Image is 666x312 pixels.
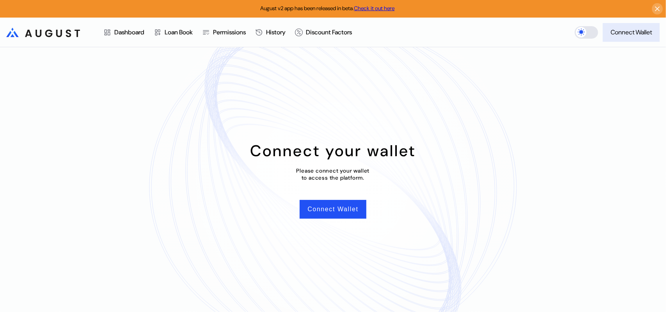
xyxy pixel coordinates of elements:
div: Connect your wallet [250,141,416,161]
div: Permissions [213,28,246,36]
button: Connect Wallet [603,23,660,42]
a: History [250,18,290,47]
a: Discount Factors [290,18,357,47]
div: Please connect your wallet to access the platform. [297,167,370,181]
a: Dashboard [99,18,149,47]
a: Loan Book [149,18,197,47]
div: Dashboard [114,28,144,36]
a: Check it out here [354,5,395,12]
span: August v2 app has been released in beta. [261,5,395,12]
div: History [266,28,286,36]
div: Loan Book [165,28,193,36]
div: Connect Wallet [611,28,652,36]
button: Connect Wallet [300,200,366,219]
a: Permissions [197,18,250,47]
div: Discount Factors [306,28,352,36]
